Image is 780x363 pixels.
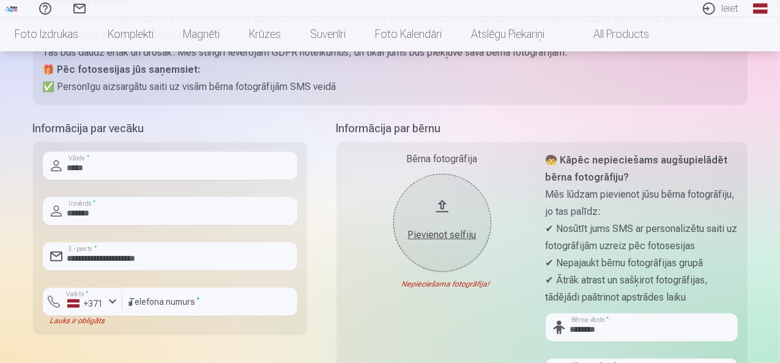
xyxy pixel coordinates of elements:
[43,316,122,326] div: Lauks ir obligāts
[546,255,738,272] p: ✔ Nepajaukt bērnu fotogrāfijas grupā
[93,17,168,51] a: Komplekti
[546,272,738,306] p: ✔ Ātrāk atrast un sašķirot fotogrāfijas, tādējādi paātrinot apstrādes laiku
[360,17,456,51] a: Foto kalendāri
[546,220,738,255] p: ✔ Nosūtīt jums SMS ar personalizētu saiti uz fotogrāfijām uzreiz pēc fotosesijas
[393,174,491,272] button: Pievienot selfiju
[67,298,104,310] div: +371
[336,120,748,137] h5: Informācija par bērnu
[559,17,664,51] a: All products
[456,17,559,51] a: Atslēgu piekariņi
[5,5,18,12] img: /fa1
[546,154,728,183] strong: 🧒 Kāpēc nepieciešams augšupielādēt bērna fotogrāfiju?
[62,290,92,299] label: Valsts
[43,78,738,95] p: ✅ Personīgu aizsargātu saiti uz visām bērna fotogrāfijām SMS veidā
[295,17,360,51] a: Suvenīri
[346,279,538,289] div: Nepieciešama fotogrāfija!
[234,17,295,51] a: Krūzes
[43,44,738,61] p: Tas būs daudz ērtāk un drošāk. Mēs stingri ievērojam GDPR noteikumus, un tikai jums būs piekļuve ...
[406,228,479,242] div: Pievienot selfiju
[168,17,234,51] a: Magnēti
[346,152,538,167] div: Bērna fotogrāfija
[43,288,122,316] button: Valsts*+371
[546,186,738,220] p: Mēs lūdzam pievienot jūsu bērna fotogrāfiju, jo tas palīdz:
[43,64,201,75] strong: 🎁 Pēc fotosesijas jūs saņemsiet:
[33,120,307,137] h5: Informācija par vecāku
